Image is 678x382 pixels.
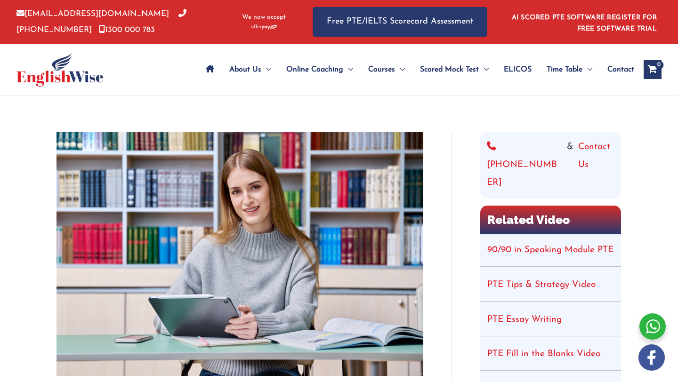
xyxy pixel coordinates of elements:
a: Contact Us [578,138,614,192]
span: Menu Toggle [582,53,592,86]
a: About UsMenu Toggle [222,53,279,86]
a: Online CoachingMenu Toggle [279,53,361,86]
a: Scored Mock TestMenu Toggle [412,53,496,86]
span: Courses [368,53,395,86]
a: PTE Essay Writing [487,315,562,324]
a: 90/90 in Speaking Module PTE [487,246,613,255]
a: Time TableMenu Toggle [539,53,600,86]
a: [PHONE_NUMBER] [487,138,562,192]
img: cropped-ew-logo [16,53,104,87]
a: CoursesMenu Toggle [361,53,412,86]
img: white-facebook.png [638,344,665,371]
a: PTE Fill in the Blanks Video [487,350,600,358]
span: Menu Toggle [261,53,271,86]
a: Contact [600,53,634,86]
span: Online Coaching [286,53,343,86]
a: PTE Tips & Strategy Video [487,280,596,289]
a: Free PTE/IELTS Scorecard Assessment [313,7,487,37]
a: [EMAIL_ADDRESS][DOMAIN_NAME] [16,10,169,18]
img: Afterpay-Logo [251,24,277,30]
span: Time Table [547,53,582,86]
span: ELICOS [504,53,532,86]
span: Menu Toggle [343,53,353,86]
span: Contact [607,53,634,86]
a: View Shopping Cart, empty [644,60,662,79]
span: About Us [229,53,261,86]
h2: Related Video [480,206,621,234]
a: AI SCORED PTE SOFTWARE REGISTER FOR FREE SOFTWARE TRIAL [512,14,657,32]
aside: Header Widget 1 [506,7,662,37]
span: We now accept [242,13,286,22]
a: [PHONE_NUMBER] [16,10,186,33]
div: & [487,138,614,192]
nav: Site Navigation: Main Menu [198,53,634,86]
span: Menu Toggle [395,53,405,86]
span: Menu Toggle [479,53,489,86]
a: ELICOS [496,53,539,86]
a: 1300 000 783 [99,26,155,34]
span: Scored Mock Test [420,53,479,86]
